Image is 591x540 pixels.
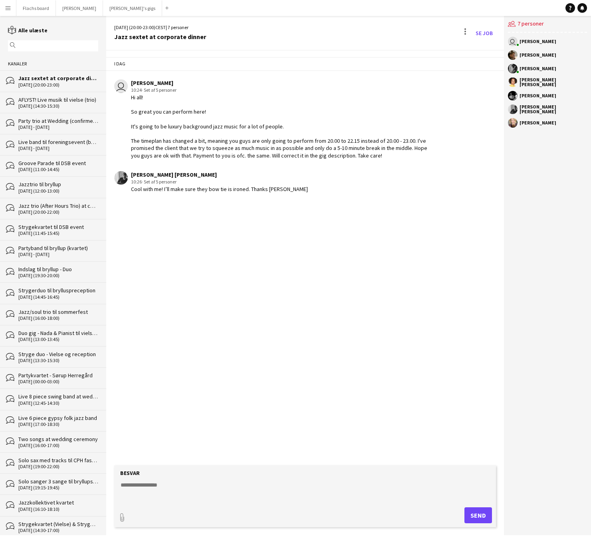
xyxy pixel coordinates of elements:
[18,188,98,194] div: [DATE] (12:00-13:00)
[18,400,98,406] div: [DATE] (12:45-14:30)
[16,0,56,16] button: Flachs board
[18,244,98,252] div: Partyband til bryllup (kvartet)
[520,120,556,125] div: [PERSON_NAME]
[18,499,98,506] div: Jazzkollektivet kvartet
[18,372,98,379] div: Partykvartet - Sørup Herregård
[131,94,432,159] div: Hi all! So great you can perform here! It's going to be luxury background jazz music for a lot of...
[18,528,98,533] div: [DATE] (14:30-17:00)
[18,273,98,278] div: [DATE] (19:30-20:00)
[18,103,98,109] div: [DATE] (14:30-15:30)
[18,160,98,167] div: Groove Parade til DSB event
[18,252,98,257] div: [DATE] - [DATE]
[18,308,98,315] div: Jazz/soul trio til sommerfest
[18,266,98,273] div: Indslag til bryllup - Duo
[131,171,308,178] div: [PERSON_NAME] [PERSON_NAME]
[18,351,98,358] div: Stryge duo - Vielse og reception
[114,24,206,31] div: [DATE] (20:00-23:00) | 7 personer
[18,422,98,427] div: [DATE] (17:00-18:30)
[18,167,98,172] div: [DATE] (11:00-14:45)
[18,223,98,231] div: Strygekvartet til DSB event
[464,507,492,523] button: Send
[18,379,98,384] div: [DATE] (00:00-03:00)
[18,358,98,363] div: [DATE] (13:30-15:30)
[520,39,556,44] div: [PERSON_NAME]
[18,138,98,146] div: Live band til foreningsevent (bekræftet)
[18,294,98,300] div: [DATE] (14:45-16:45)
[18,209,98,215] div: [DATE] (20:00-22:00)
[18,485,98,491] div: [DATE] (19:15-19:45)
[18,443,98,448] div: [DATE] (16:00-17:00)
[8,27,48,34] a: Alle ulæste
[114,33,206,40] div: Jazz sextet at corporate dinner
[18,464,98,469] div: [DATE] (19:00-22:00)
[18,96,98,103] div: AFLYST! Live musik til vielse (trio)
[18,146,98,151] div: [DATE] - [DATE]
[18,202,98,209] div: Jazz trio (After Hours Trio) at corporate dinner
[18,231,98,236] div: [DATE] (11:45-15:45)
[18,506,98,512] div: [DATE] (16:10-18:10)
[155,24,166,30] span: CEST
[120,469,140,477] label: Besvar
[18,337,98,342] div: [DATE] (13:00-13:45)
[18,181,98,188] div: Jazztrio til bryllup
[131,79,432,87] div: [PERSON_NAME]
[18,457,98,464] div: Solo sax med tracks til CPH fashion event
[18,414,98,422] div: Live 6 piece gypsy folk jazz band
[106,57,504,71] div: I dag
[520,66,556,71] div: [PERSON_NAME]
[520,93,556,98] div: [PERSON_NAME]
[18,478,98,485] div: Solo sanger 3 sange til bryllupsmiddag
[56,0,103,16] button: [PERSON_NAME]
[131,185,308,193] div: Cool with me! I’ll make sure they bow tie is ironed. Thanks [PERSON_NAME]
[18,315,98,321] div: [DATE] (16:00-18:00)
[18,117,98,124] div: Party trio at Wedding (confirmed!)
[18,124,98,130] div: [DATE] - [DATE]
[131,87,432,94] div: 10:24
[103,0,162,16] button: [PERSON_NAME]'s gigs
[18,436,98,443] div: Two songs at wedding ceremony
[18,82,98,88] div: [DATE] (20:00-23:00)
[520,104,587,114] div: [PERSON_NAME] [PERSON_NAME]
[131,178,308,185] div: 10:26
[142,87,177,93] span: · Set af 5 personer
[508,16,587,33] div: 7 personer
[520,53,556,57] div: [PERSON_NAME]
[520,77,587,87] div: [PERSON_NAME] [PERSON_NAME]
[142,179,177,185] span: · Set af 5 personer
[18,287,98,294] div: Strygerduo til brylluspreception
[18,75,98,82] div: Jazz sextet at corporate dinner
[18,520,98,528] div: Strygekvartet (Vielse) & Strygeduo (Reception)
[18,329,98,337] div: Duo gig - Nada & Pianist til vielse på Reffen
[472,27,496,39] a: Se Job
[18,393,98,400] div: Live 8 piece swing band at wedding reception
